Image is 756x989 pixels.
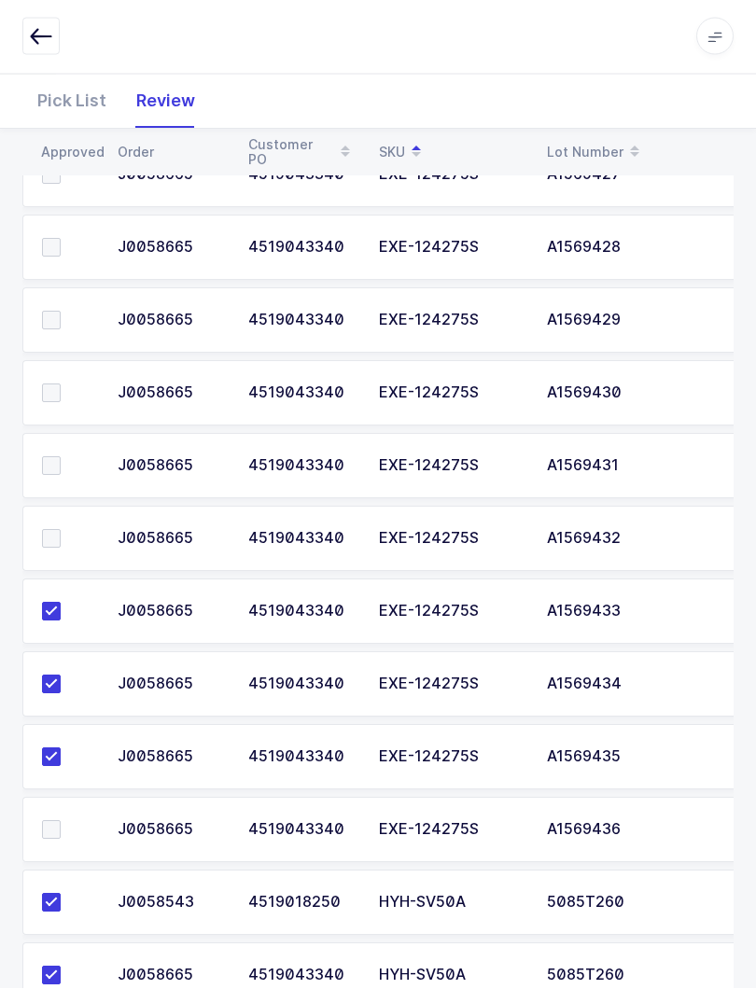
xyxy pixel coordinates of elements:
div: HYH-SV50A [379,968,525,985]
div: A1569431 [547,459,711,476]
div: 4519043340 [248,968,357,985]
div: 4519043340 [248,532,357,549]
div: J0058665 [118,168,226,185]
div: J0058665 [118,750,226,767]
div: J0058665 [118,459,226,476]
div: J0058665 [118,677,226,694]
div: 4519043340 [248,313,357,330]
div: A1569434 [547,677,711,694]
div: A1569429 [547,313,711,330]
div: Order [118,146,226,160]
div: Review [121,75,210,129]
div: 4519043340 [248,386,357,403]
div: EXE-124275S [379,532,525,549]
div: EXE-124275S [379,313,525,330]
div: HYH-SV50A [379,896,525,912]
div: J0058665 [118,605,226,621]
div: 4519018250 [248,896,357,912]
div: A1569427 [547,168,711,185]
div: A1569432 [547,532,711,549]
div: EXE-124275S [379,241,525,258]
div: 4519043340 [248,459,357,476]
div: EXE-124275S [379,677,525,694]
div: 4519043340 [248,605,357,621]
div: EXE-124275S [379,459,525,476]
div: J0058665 [118,532,226,549]
div: J0058665 [118,386,226,403]
div: EXE-124275S [379,168,525,185]
div: 4519043340 [248,823,357,840]
div: J0058543 [118,896,226,912]
div: A1569436 [547,823,711,840]
div: Approved [41,146,95,160]
div: J0058665 [118,968,226,985]
div: A1569430 [547,386,711,403]
div: A1569433 [547,605,711,621]
div: SKU [379,137,525,169]
div: 4519043340 [248,677,357,694]
div: A1569435 [547,750,711,767]
div: A1569428 [547,241,711,258]
div: Lot Number [547,137,711,169]
div: EXE-124275S [379,750,525,767]
div: 5085T260 [547,968,711,985]
div: 4519043340 [248,750,357,767]
div: 5085T260 [547,896,711,912]
div: Pick List [22,75,121,129]
div: 4519043340 [248,168,357,185]
div: J0058665 [118,313,226,330]
div: Customer PO [248,137,357,169]
div: EXE-124275S [379,386,525,403]
div: 4519043340 [248,241,357,258]
div: EXE-124275S [379,823,525,840]
div: J0058665 [118,241,226,258]
div: EXE-124275S [379,605,525,621]
div: J0058665 [118,823,226,840]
